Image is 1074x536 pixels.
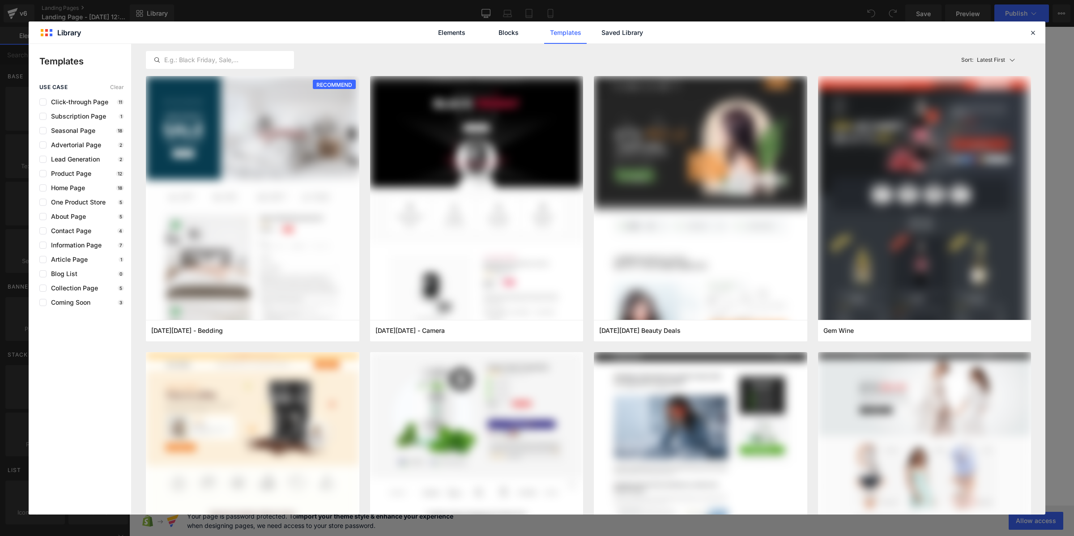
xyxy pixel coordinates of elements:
[313,80,356,90] span: RECOMMEND
[823,327,854,335] span: Gem Wine
[430,21,473,44] a: Elements
[118,271,124,277] p: 0
[47,285,98,292] span: Collection Page
[601,21,644,44] a: Saved Library
[47,242,102,249] span: Information Page
[146,55,294,65] input: E.g.: Black Friday, Sale,...
[117,99,124,105] p: 11
[119,114,124,119] p: 1
[116,128,124,133] p: 18
[594,76,807,362] img: bb39deda-7990-40f7-8e83-51ac06fbe917.png
[47,141,101,149] span: Advertorial Page
[47,184,85,191] span: Home Page
[47,227,91,234] span: Contact Page
[47,113,106,120] span: Subscription Page
[118,285,124,291] p: 5
[116,185,124,191] p: 18
[544,21,587,44] a: Templates
[47,127,95,134] span: Seasonal Page
[47,270,77,277] span: Blog List
[118,142,124,148] p: 2
[117,228,124,234] p: 4
[599,327,681,335] span: Black Friday Beauty Deals
[39,84,68,90] span: use case
[39,55,131,68] p: Templates
[116,171,124,176] p: 12
[118,242,124,248] p: 7
[118,157,124,162] p: 2
[118,214,124,219] p: 5
[375,327,445,335] span: Black Friday - Camera
[961,57,973,63] span: Sort:
[487,21,530,44] a: Blocks
[118,300,124,305] p: 3
[47,199,106,206] span: One Product Store
[47,170,91,177] span: Product Page
[818,76,1031,362] img: 415fe324-69a9-4270-94dc-8478512c9daa.png
[119,257,124,262] p: 1
[958,51,1031,69] button: Latest FirstSort:Latest First
[118,200,124,205] p: 5
[47,256,88,263] span: Article Page
[47,299,90,306] span: Coming Soon
[110,84,124,90] span: Clear
[47,156,100,163] span: Lead Generation
[47,213,86,220] span: About Page
[47,98,108,106] span: Click-through Page
[151,327,223,335] span: Cyber Monday - Bedding
[977,56,1005,64] p: Latest First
